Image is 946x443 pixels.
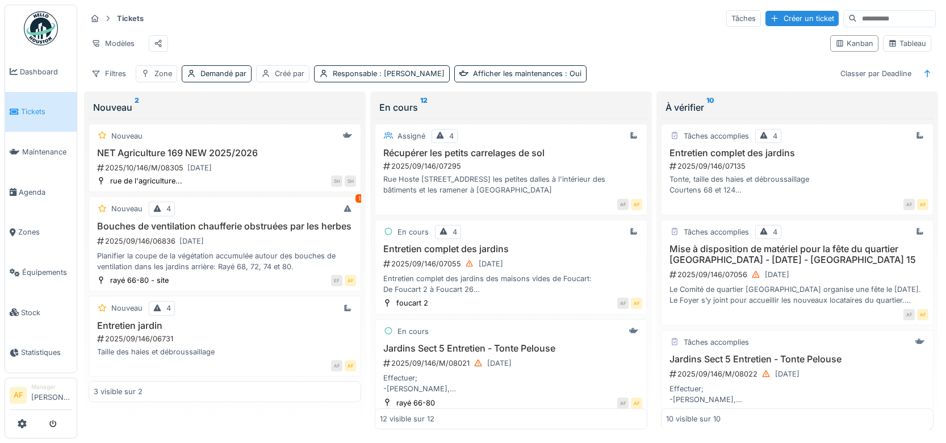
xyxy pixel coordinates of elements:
a: Zones [5,212,77,253]
div: 1 [355,194,363,203]
div: Entretien complet des jardins des maisons vides de Foucart: De Foucart 2 à Foucart 26 De Foucart ... [380,273,642,295]
sup: 12 [420,101,428,114]
div: Taille des haies et débroussaillage [94,346,356,357]
div: rayé 66-80 - site [110,275,169,286]
div: Tâches accomplies [684,337,749,348]
div: foucart 2 [396,298,428,308]
div: rayé 66-80 [396,398,435,408]
span: Équipements [22,267,72,278]
div: En cours [397,227,429,237]
span: Dashboard [20,66,72,77]
a: Stock [5,292,77,333]
div: En cours [379,101,643,114]
div: AF [617,398,629,409]
div: SH [345,175,356,187]
div: 4 [166,203,171,214]
div: Afficher les maintenances [473,68,581,79]
span: Stock [21,307,72,318]
img: Badge_color-CXgf-gQk.svg [24,11,58,45]
div: En cours [397,326,429,337]
div: 2025/09/146/06731 [96,333,356,344]
div: Effectuer; -[PERSON_NAME], - ELAGAGE LEGER, - DEBROUSSAILLAGE, -SOUFFLER LES PAPIERS PLUS CANNETT... [666,383,928,405]
div: Assigné [397,131,425,141]
a: Agenda [5,172,77,212]
div: Tâches accomplies [684,227,749,237]
div: À vérifier [665,101,929,114]
div: 2025/09/146/07135 [668,161,928,172]
span: : [PERSON_NAME] [377,69,445,78]
div: 2025/09/146/07056 [668,268,928,282]
div: AF [345,275,356,286]
div: AF [903,199,915,210]
div: Demandé par [200,68,246,79]
div: AF [631,298,642,309]
div: AF [331,360,342,371]
div: AF [617,298,629,309]
li: [PERSON_NAME] [31,383,72,407]
span: : Oui [563,69,581,78]
div: Créer un ticket [765,11,839,26]
h3: Jardins Sect 5 Entretien - Tonte Pelouse [666,354,928,365]
div: 10 visible sur 10 [666,413,721,424]
span: Zones [18,227,72,237]
div: 2025/09/146/07295 [382,161,642,172]
a: Tickets [5,92,77,132]
div: SH [331,175,342,187]
a: Maintenance [5,132,77,172]
div: Responsable [333,68,445,79]
div: [DATE] [487,358,512,369]
span: Statistiques [21,347,72,358]
div: AF [917,309,928,320]
div: 4 [166,303,171,314]
h3: Entretien complet des jardins [380,244,642,254]
a: Équipements [5,252,77,292]
div: AF [631,199,642,210]
h3: Jardins Sect 5 Entretien - Tonte Pelouse [380,343,642,354]
div: 2025/09/146/M/08022 [668,367,928,381]
sup: 10 [706,101,714,114]
div: 3 visible sur 2 [94,386,143,397]
a: Dashboard [5,52,77,92]
div: 2025/10/146/M/08305 [96,161,356,175]
div: 4 [773,227,777,237]
div: 2025/09/146/06836 [96,234,356,248]
div: Le Comité de quartier [GEOGRAPHIC_DATA] organise une fête le [DATE]. Le Foyer s’y joint pour accu... [666,284,928,306]
div: 2025/09/146/07055 [382,257,642,271]
div: [DATE] [179,236,204,246]
div: Modèles [86,35,140,52]
div: 4 [449,131,454,141]
span: Agenda [19,187,72,198]
div: 4 [453,227,457,237]
div: AF [917,199,928,210]
div: Créé par [275,68,304,79]
sup: 2 [135,101,139,114]
div: Manager [31,383,72,391]
div: Rue Hoste [STREET_ADDRESS] les petites dalles à l'intérieur des bâtiments et les ramener à [GEOGR... [380,174,642,195]
h3: Récupérer les petits carrelages de sol [380,148,642,158]
div: [DATE] [187,162,212,173]
div: rue de l'agriculture... [110,175,182,186]
div: AF [345,360,356,371]
div: EF [331,275,342,286]
div: 12 visible sur 12 [380,413,434,424]
div: Kanban [835,38,873,49]
div: Effectuer; -[PERSON_NAME], - ELAGAGE LEGER, - DEBROUSSAILLAGE, -SOUFFLER LES PAPIERS PLUS CANNETT... [380,373,642,394]
div: Tonte, taille des haies et débroussaillage Courtens 68 et 124 Leopold III23 [666,174,928,195]
div: Nouveau [93,101,357,114]
div: [DATE] [765,269,789,280]
span: Tickets [21,106,72,117]
div: Tableau [888,38,926,49]
h3: Mise à disposition de matériel pour la fête du quartier [GEOGRAPHIC_DATA] - [DATE] - [GEOGRAPHIC_... [666,244,928,265]
div: [DATE] [775,369,800,379]
div: 2025/09/146/M/08021 [382,356,642,370]
h3: Entretien complet des jardins [666,148,928,158]
div: Classer par Deadline [835,65,916,82]
h3: Bouches de ventilation chaufferie obstruées par les herbes [94,221,356,232]
a: Statistiques [5,333,77,373]
div: AF [617,199,629,210]
div: Nouveau [111,303,143,314]
div: [DATE] [479,258,503,269]
div: Planifier la coupe de la végétation accumulée autour des bouches de ventilation dans les jardins ... [94,250,356,272]
div: 4 [773,131,777,141]
span: Maintenance [22,147,72,157]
